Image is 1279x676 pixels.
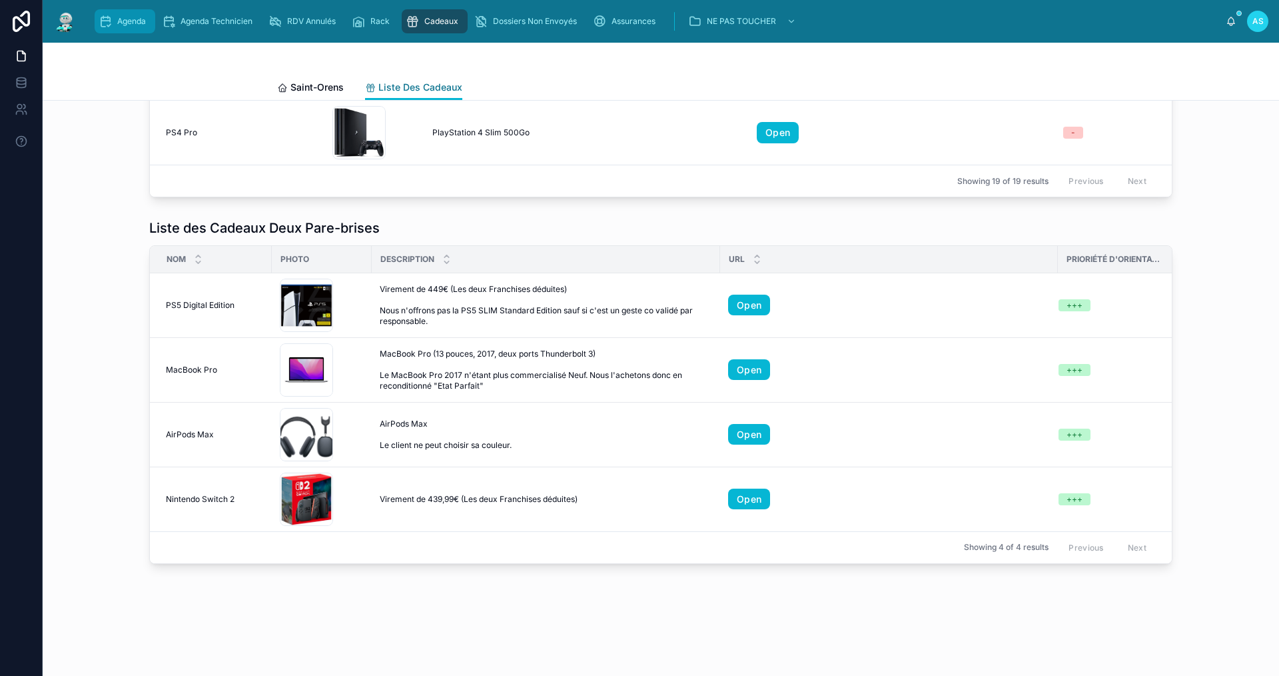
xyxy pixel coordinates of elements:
div: scrollable content [88,7,1226,36]
span: PS5 Digital Edition [166,300,234,311]
span: RDV Annulés [287,16,336,27]
span: NE PAS TOUCHER [707,16,776,27]
span: AS [1252,16,1264,27]
span: PS4 Pro [166,127,197,138]
a: NE PAS TOUCHER [684,9,803,33]
div: - [1071,127,1075,139]
span: Virement de 439,99€ (Les deux Franchises déduites) [380,494,578,505]
span: Photo [280,254,309,265]
span: Description [380,254,434,265]
a: Liste Des Cadeaux [365,75,462,101]
a: Agenda [95,9,155,33]
a: Open [757,122,799,143]
a: Open [728,295,770,316]
span: Rack [370,16,390,27]
span: Saint-Orens [290,81,344,94]
span: Showing 4 of 4 results [964,542,1049,553]
a: RDV Annulés [264,9,345,33]
a: Dossiers Non Envoyés [470,9,586,33]
span: Liste Des Cadeaux [378,81,462,94]
span: Showing 19 of 19 results [957,175,1049,186]
a: Assurances [589,9,665,33]
div: +++ [1066,299,1082,311]
span: URL [729,254,745,265]
h1: Liste des Cadeaux Deux Pare-brises [149,219,380,237]
div: +++ [1066,429,1082,441]
span: Dossiers Non Envoyés [493,16,577,27]
span: Agenda Technicien [181,16,252,27]
img: App logo [53,11,77,32]
a: Cadeaux [402,9,468,33]
a: Open [728,424,770,445]
span: Assurances [612,16,655,27]
span: MacBook Pro (13 pouces, 2017, deux ports Thunderbolt 3) Le MacBook Pro 2017 n'étant plus commerci... [380,349,712,391]
a: Open [728,489,770,510]
span: Nom [167,254,186,265]
a: Rack [348,9,399,33]
span: AirPods Max [166,429,214,440]
span: MacBook Pro [166,365,217,375]
a: Open [728,359,770,381]
a: Agenda Technicien [158,9,262,33]
span: Nintendo Switch 2 [166,494,234,505]
span: Prioriété d'Orientation [1066,254,1164,265]
span: Cadeaux [424,16,458,27]
span: Virement de 449€ (Les deux Franchises déduites) Nous n'offrons pas la PS5 SLIM Standard Edition s... [380,284,712,327]
span: AirPods Max Le client ne peut choisir sa couleur. [380,419,562,451]
span: Agenda [117,16,146,27]
span: PlayStation 4 Slim 500Go [432,127,530,138]
div: +++ [1066,493,1082,505]
div: +++ [1066,364,1082,376]
a: Saint-Orens [277,75,344,102]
